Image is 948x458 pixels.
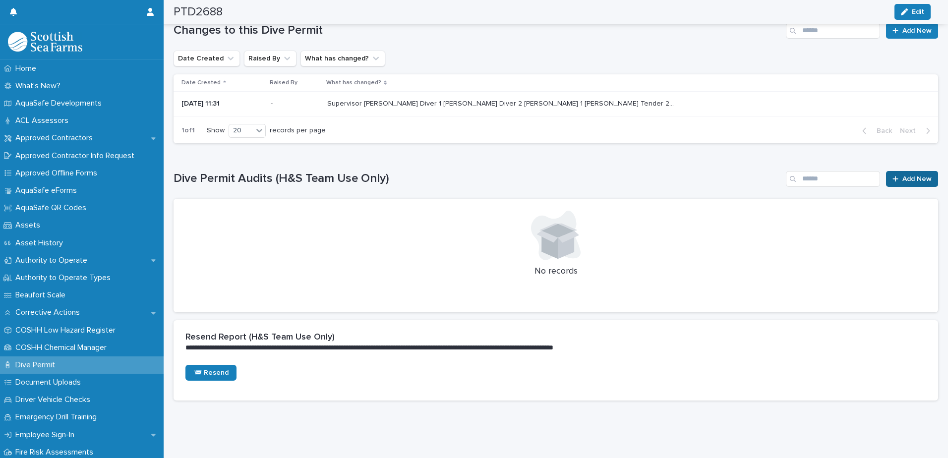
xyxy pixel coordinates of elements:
[11,116,76,125] p: ACL Assessors
[185,266,926,277] p: No records
[326,77,381,88] p: What has changed?
[11,151,142,161] p: Approved Contractor Info Request
[11,169,105,178] p: Approved Offline Forms
[886,23,938,39] a: Add New
[11,430,82,440] p: Employee Sign-In
[786,171,880,187] input: Search
[854,126,896,135] button: Back
[11,273,118,283] p: Authority to Operate Types
[902,175,932,182] span: Add New
[174,91,938,116] tr: [DATE] 11:31-Supervisor [PERSON_NAME] Diver 1 [PERSON_NAME] Diver 2 [PERSON_NAME] 1 [PERSON_NAME]...
[174,172,782,186] h1: Dive Permit Audits (H&S Team Use Only)
[300,51,385,66] button: What has changed?
[912,8,924,15] span: Edit
[11,203,94,213] p: AquaSafe QR Codes
[902,27,932,34] span: Add New
[11,343,115,352] p: COSHH Chemical Manager
[11,238,71,248] p: Asset History
[896,126,938,135] button: Next
[174,118,203,143] p: 1 of 1
[181,77,221,88] p: Date Created
[11,99,110,108] p: AquaSafe Developments
[229,125,253,136] div: 20
[207,126,225,135] p: Show
[11,360,63,370] p: Dive Permit
[270,126,326,135] p: records per page
[894,4,931,20] button: Edit
[270,77,297,88] p: Raised By
[244,51,296,66] button: Raised By
[871,127,892,134] span: Back
[193,369,229,376] span: 📨 Resend
[11,395,98,404] p: Driver Vehicle Checks
[886,171,938,187] a: Add New
[11,133,101,143] p: Approved Contractors
[900,127,922,134] span: Next
[11,290,73,300] p: Beaufort Scale
[11,221,48,230] p: Assets
[271,100,319,108] p: -
[174,51,240,66] button: Date Created
[185,365,237,381] a: 📨 Resend
[11,64,44,73] p: Home
[11,186,85,195] p: AquaSafe eForms
[786,23,880,39] input: Search
[11,378,89,387] p: Document Uploads
[174,5,223,19] h2: PTD2688
[185,332,335,343] h2: Resend Report (H&S Team Use Only)
[11,326,123,335] p: COSHH Low Hazard Register
[11,256,95,265] p: Authority to Operate
[174,23,782,38] h1: Changes to this Dive Permit
[181,100,263,108] p: [DATE] 11:31
[11,412,105,422] p: Emergency Drill Training
[8,32,82,52] img: bPIBxiqnSb2ggTQWdOVV
[11,448,101,457] p: Fire Risk Assessments
[327,98,676,108] p: Supervisor Kurtis Davidson Diver 1 Nathan burgar Diver 2 Manuel vilan Tender 1 Koray Uzunoglu Ten...
[11,308,88,317] p: Corrective Actions
[11,81,68,91] p: What's New?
